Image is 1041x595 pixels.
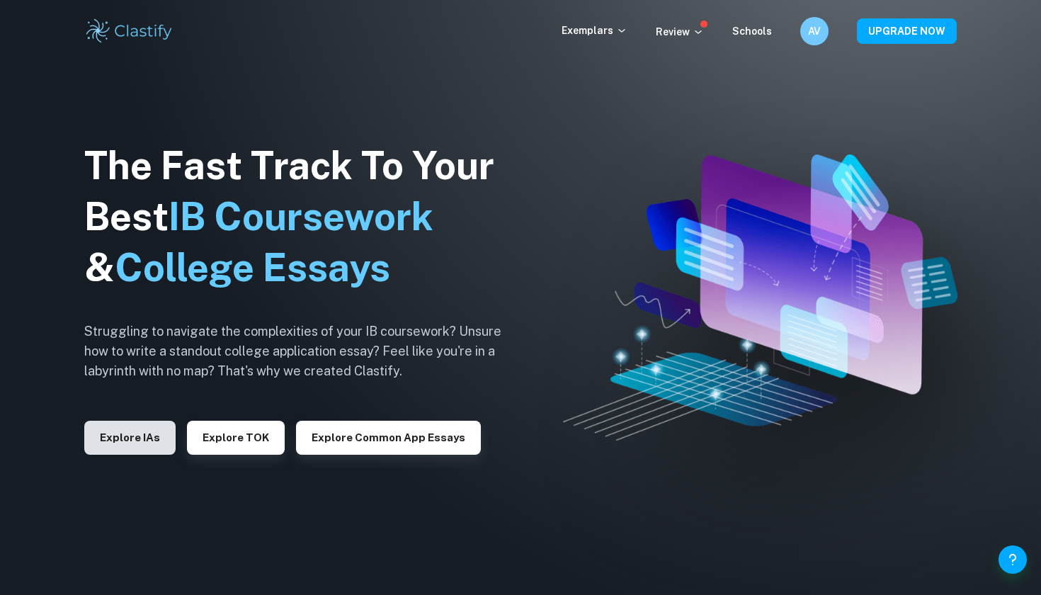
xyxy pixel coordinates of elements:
img: Clastify logo [84,17,174,45]
button: UPGRADE NOW [857,18,957,44]
a: Explore IAs [84,430,176,443]
a: Schools [732,25,772,37]
span: College Essays [115,245,390,290]
h6: AV [807,23,823,39]
p: Exemplars [562,23,627,38]
a: Explore TOK [187,430,285,443]
span: IB Coursework [169,194,433,239]
button: Help and Feedback [999,545,1027,574]
button: Explore IAs [84,421,176,455]
img: Clastify hero [563,154,958,440]
button: AV [800,17,829,45]
h1: The Fast Track To Your Best & [84,140,523,293]
button: Explore Common App essays [296,421,481,455]
p: Review [656,24,704,40]
h6: Struggling to navigate the complexities of your IB coursework? Unsure how to write a standout col... [84,322,523,381]
a: Explore Common App essays [296,430,481,443]
button: Explore TOK [187,421,285,455]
